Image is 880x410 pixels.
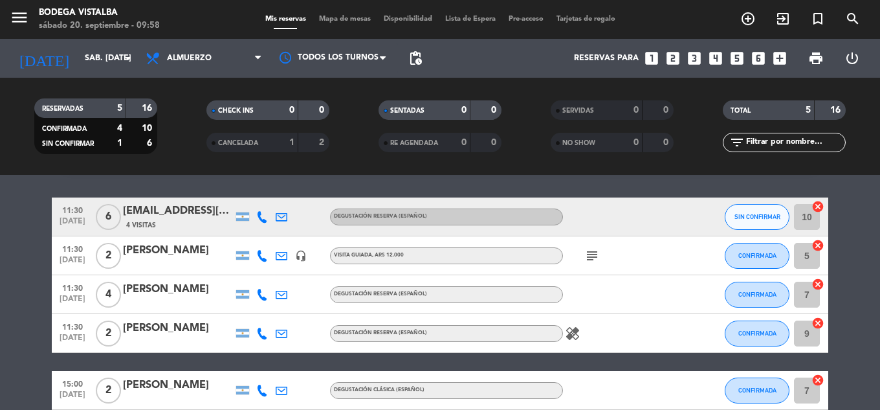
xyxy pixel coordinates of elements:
div: [PERSON_NAME] [123,281,233,298]
span: Visita Guiada [334,253,404,258]
i: [DATE] [10,44,78,73]
span: 4 [96,282,121,308]
strong: 10 [142,124,155,133]
span: [DATE] [56,334,89,348]
i: looks_two [665,50,681,67]
strong: 5 [806,106,811,115]
i: cancel [811,317,824,330]
i: looks_4 [707,50,724,67]
strong: 2 [319,138,327,147]
span: 4 Visitas [126,220,156,231]
span: Pre-acceso [502,16,550,23]
strong: 1 [117,139,122,148]
strong: 5 [117,104,122,113]
i: add_circle_outline [740,11,756,27]
span: TOTAL [731,108,751,114]
i: looks_5 [729,50,745,67]
span: Mapa de mesas [313,16,377,23]
span: CONFIRMADA [42,126,87,132]
i: looks_one [643,50,660,67]
span: SERVIDAS [562,108,594,114]
span: 11:30 [56,319,89,334]
button: CONFIRMADA [725,243,789,269]
span: Almuerzo [167,54,212,63]
span: 2 [96,378,121,404]
button: menu [10,8,29,32]
button: SIN CONFIRMAR [725,204,789,230]
span: 15:00 [56,376,89,391]
span: print [808,51,824,66]
strong: 0 [633,106,639,115]
strong: 0 [491,138,499,147]
span: 6 [96,204,121,230]
i: search [845,11,861,27]
span: CONFIRMADA [738,387,776,394]
span: 11:30 [56,241,89,256]
span: SENTADAS [390,108,424,114]
i: looks_3 [686,50,703,67]
i: healing [565,326,580,341]
strong: 0 [461,138,467,147]
div: [EMAIL_ADDRESS][DOMAIN_NAME] [123,203,233,220]
span: [DATE] [56,295,89,310]
strong: 16 [142,104,155,113]
span: [DATE] [56,391,89,405]
span: Disponibilidad [377,16,439,23]
span: RE AGENDADA [390,140,438,146]
i: cancel [811,278,824,291]
i: cancel [811,374,824,387]
button: CONFIRMADA [725,282,789,308]
div: LOG OUT [834,39,870,78]
input: Filtrar por nombre... [745,135,845,150]
i: cancel [811,200,824,213]
i: filter_list [729,135,745,150]
span: Degustación Clásica (Español) [334,387,424,393]
span: [DATE] [56,217,89,232]
span: NO SHOW [562,140,595,146]
button: CONFIRMADA [725,378,789,404]
i: power_settings_new [844,51,860,66]
span: 2 [96,243,121,269]
span: 11:30 [56,280,89,295]
i: exit_to_app [775,11,791,27]
span: SIN CONFIRMAR [734,213,780,220]
span: CONFIRMADA [738,291,776,298]
span: CONFIRMADA [738,252,776,259]
strong: 16 [830,106,843,115]
i: looks_6 [750,50,767,67]
span: CONFIRMADA [738,330,776,337]
strong: 0 [319,106,327,115]
strong: 4 [117,124,122,133]
span: Lista de Espera [439,16,502,23]
strong: 0 [491,106,499,115]
strong: 1 [289,138,294,147]
span: CANCELADA [218,140,258,146]
strong: 0 [289,106,294,115]
strong: 6 [147,139,155,148]
div: [PERSON_NAME] [123,320,233,337]
i: subject [584,248,600,264]
strong: 0 [663,106,671,115]
i: add_box [771,50,788,67]
i: headset_mic [295,250,307,262]
span: Degustación Reserva (Español) [334,330,427,336]
span: Tarjetas de regalo [550,16,622,23]
div: [PERSON_NAME] [123,377,233,394]
span: pending_actions [408,51,423,66]
span: Degustación Reserva (Español) [334,214,427,219]
i: arrow_drop_down [120,51,136,66]
i: menu [10,8,29,27]
i: cancel [811,239,824,252]
span: , ARS 12.000 [372,253,404,258]
strong: 0 [633,138,639,147]
span: CHECK INS [218,108,254,114]
i: turned_in_not [810,11,826,27]
div: sábado 20. septiembre - 09:58 [39,19,160,32]
span: Reservas para [574,54,639,63]
strong: 0 [663,138,671,147]
strong: 0 [461,106,467,115]
span: 11:30 [56,202,89,217]
span: [DATE] [56,256,89,271]
div: BODEGA VISTALBA [39,6,160,19]
span: Mis reservas [259,16,313,23]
